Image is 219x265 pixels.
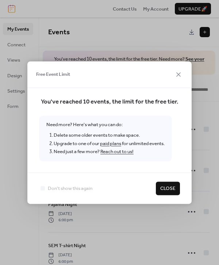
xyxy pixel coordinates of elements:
span: Close [160,185,176,192]
span: Free Event Limit [36,71,70,78]
span: You've reached 10 events, the limit for the free tier. [39,97,180,107]
a: paid plans [100,139,121,148]
li: Need just a few more? [54,148,165,156]
span: Need more? Here's what you can do: [39,116,172,161]
li: Upgrade to one of our for unlimited events. [54,140,165,148]
span: Don't show this again [48,185,92,192]
a: Reach out to us! [100,147,134,156]
li: Delete some older events to make space. [54,131,165,139]
button: Close [156,182,180,195]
